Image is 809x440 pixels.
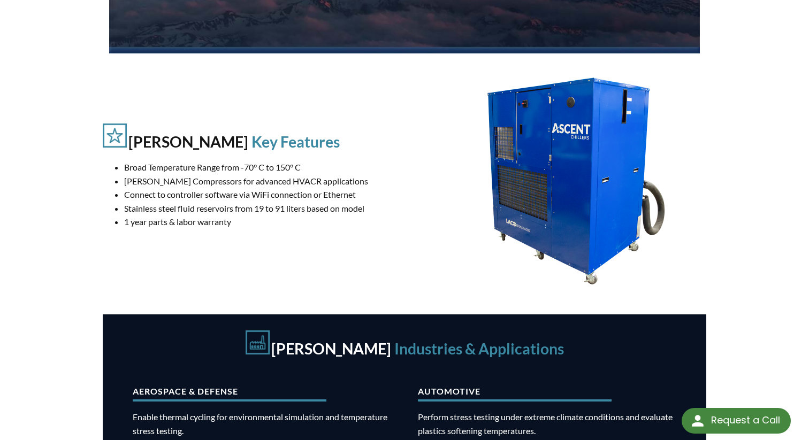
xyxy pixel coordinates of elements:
[124,202,415,215] li: Stainless steel fluid reservoirs from 19 to 91 liters based on model
[103,123,127,148] img: features icon
[124,215,415,229] li: 1 year parts & labor warranty
[124,160,415,174] li: Broad Temperature Range from -70° C to 150° C
[394,339,564,358] h2: Industries & Applications
[469,74,683,288] img: Ascent Chiller
[124,174,415,188] li: [PERSON_NAME] Compressors for advanced HVACR applications
[689,412,706,429] img: round button
[128,133,248,151] h2: [PERSON_NAME]
[418,386,612,402] h4: Automotive
[246,330,270,354] img: industry icon
[124,188,415,202] li: Connect to controller software via WiFi connection or Ethernet
[133,386,326,402] h4: Aerospace & Defense
[682,408,791,434] div: Request a Call
[133,410,391,437] p: Enable thermal cycling for environmental simulation and temperature stress testing.
[711,408,780,433] div: Request a Call
[271,339,391,358] h2: [PERSON_NAME]
[418,410,676,437] p: Perform stress testing under extreme climate conditions and evaluate plastics softening temperatu...
[251,133,340,151] h2: Key Features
